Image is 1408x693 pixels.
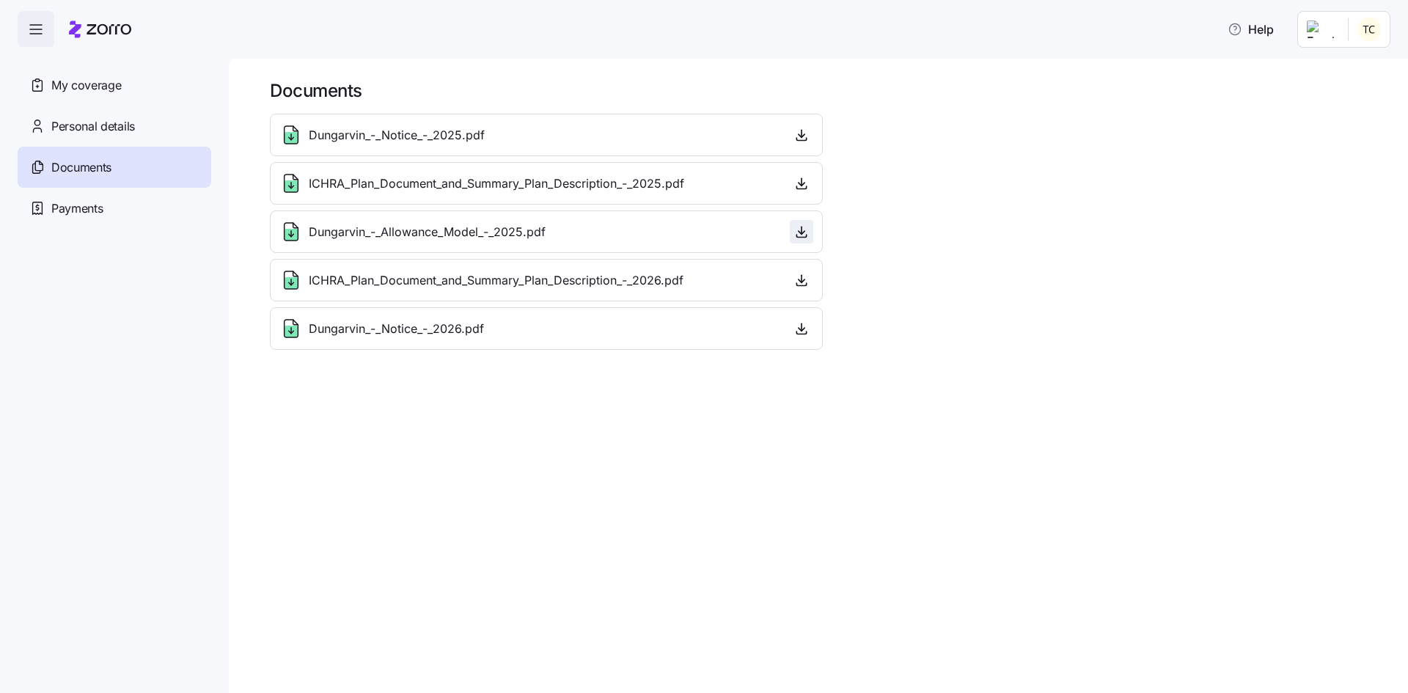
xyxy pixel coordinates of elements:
[1216,15,1286,44] button: Help
[51,199,103,218] span: Payments
[18,147,211,188] a: Documents
[1228,21,1274,38] span: Help
[309,175,684,193] span: ICHRA_Plan_Document_and_Summary_Plan_Description_-_2025.pdf
[18,188,211,229] a: Payments
[1307,21,1336,38] img: Employer logo
[51,76,121,95] span: My coverage
[309,223,546,241] span: Dungarvin_-_Allowance_Model_-_2025.pdf
[51,117,135,136] span: Personal details
[309,271,683,290] span: ICHRA_Plan_Document_and_Summary_Plan_Description_-_2026.pdf
[1357,18,1381,41] img: f6fdaba01ca1108c7f56fa29cc7caa0d
[51,158,111,177] span: Documents
[270,79,1387,102] h1: Documents
[18,65,211,106] a: My coverage
[309,126,485,144] span: Dungarvin_-_Notice_-_2025.pdf
[18,106,211,147] a: Personal details
[309,320,484,338] span: Dungarvin_-_Notice_-_2026.pdf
